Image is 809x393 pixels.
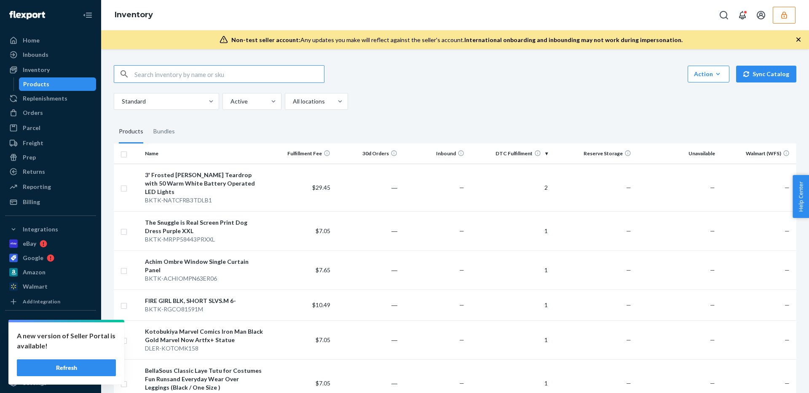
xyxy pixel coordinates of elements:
span: — [710,266,715,274]
span: $7.05 [316,227,330,234]
span: — [710,336,715,343]
div: BKTK-ACHIOMPN63ER06 [145,274,264,283]
span: — [785,336,790,343]
th: Unavailable [635,143,718,164]
span: — [785,184,790,191]
div: Returns [23,167,45,176]
span: $29.45 [312,184,330,191]
button: Open notifications [734,7,751,24]
span: — [710,184,715,191]
div: Inbounds [23,50,48,59]
button: Close Navigation [79,7,96,24]
td: 1 [468,211,551,250]
a: Parcel [5,121,96,135]
div: The Snuggle is Real Screen Print Dog Dress Purple XXL [145,218,264,235]
td: 1 [468,250,551,289]
div: Achim Ombre Window Single Curtain Panel [145,258,264,274]
span: Non-test seller account: [231,36,300,43]
span: — [710,301,715,308]
div: DLER-KOTOMK158 [145,344,264,353]
div: Orders [23,109,43,117]
a: eBay Fast Tags [5,332,96,345]
th: DTC Fulfillment [468,143,551,164]
a: Billing [5,195,96,209]
span: — [459,266,464,274]
input: Standard [121,97,122,106]
span: — [710,227,715,234]
button: Open account menu [753,7,769,24]
span: — [626,301,631,308]
a: Home [5,34,96,47]
span: Help Center [793,175,809,218]
span: — [710,380,715,387]
span: — [459,336,464,343]
p: A new version of Seller Portal is available! [17,331,116,351]
span: $7.05 [316,380,330,387]
div: Amazon [23,268,46,276]
span: — [785,380,790,387]
a: Google [5,251,96,265]
th: Walmart (WFS) [718,143,796,164]
a: Add Integration [5,297,96,307]
div: Any updates you make will reflect against the seller's account. [231,36,683,44]
div: Freight [23,139,43,147]
div: Add Integration [23,298,60,305]
button: Sync Catalog [736,66,796,82]
div: Parcel [23,124,40,132]
span: — [626,336,631,343]
a: Inventory [5,63,96,77]
span: $10.49 [312,301,330,308]
button: Refresh [17,359,116,376]
ol: breadcrumbs [108,3,160,27]
div: BKTK-RGCO81591M [145,305,264,313]
span: — [626,227,631,234]
div: Prep [23,153,36,162]
td: ― [334,320,401,359]
div: Kotobukiya Marvel Comics Iron Man Black Gold Marvel Now Artfx+ Statue [145,327,264,344]
div: BKTK-NATCFRB3TDLB1 [145,196,264,204]
img: Flexport logo [9,11,45,19]
span: — [785,227,790,234]
span: — [785,266,790,274]
span: International onboarding and inbounding may not work during impersonation. [464,36,683,43]
td: ― [334,289,401,320]
div: Inventory [23,66,50,74]
div: Walmart [23,282,48,291]
div: Reporting [23,183,51,191]
span: — [626,266,631,274]
th: Inbound [401,143,468,164]
a: Walmart [5,280,96,293]
div: Home [23,36,40,45]
div: Products [23,80,49,88]
div: Products [119,120,143,143]
button: Fast Tags [5,317,96,331]
a: Products [19,77,96,91]
th: 30d Orders [334,143,401,164]
td: ― [334,250,401,289]
td: 1 [468,320,551,359]
a: Inbounds [5,48,96,61]
span: — [626,184,631,191]
span: — [785,301,790,308]
div: eBay [23,239,36,248]
a: Add Fast Tag [5,363,96,373]
a: Amazon [5,266,96,279]
span: — [459,301,464,308]
div: BKTK-MRPP58443PRXXL [145,235,264,244]
div: Action [694,70,723,78]
a: Freight [5,136,96,150]
a: Orders [5,106,96,119]
th: Fulfillment Fee [267,143,334,164]
div: Google [23,254,43,262]
input: All locations [292,97,293,106]
span: $7.65 [316,266,330,274]
button: Open Search Box [715,7,732,24]
td: ― [334,211,401,250]
div: Bundles [153,120,175,143]
button: Integrations [5,223,96,236]
span: — [459,380,464,387]
td: 2 [468,164,551,211]
div: Billing [23,198,40,206]
button: Action [688,66,729,82]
